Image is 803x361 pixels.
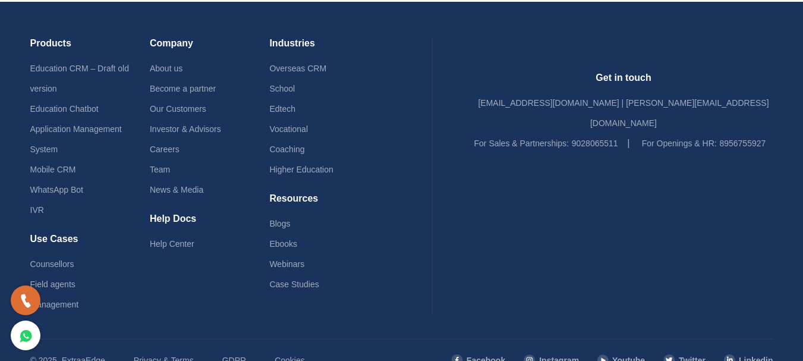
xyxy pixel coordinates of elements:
[269,219,290,228] a: Blogs
[719,139,766,148] a: 8956755927
[269,193,389,214] h4: Resources
[474,72,773,93] h4: Get in touch
[642,133,717,153] label: For Openings & HR:
[150,239,194,249] a: Help Center
[30,165,76,174] a: Mobile CRM
[150,64,182,73] a: About us
[572,139,618,148] a: 9028065511
[269,239,297,249] a: Ebooks
[269,259,304,269] a: Webinars
[269,124,308,134] a: Vocational
[269,104,295,114] a: Edtech
[150,213,269,234] h4: Help Docs
[30,300,79,309] a: Management
[150,124,221,134] a: Investor & Advisors
[30,104,99,114] a: Education Chatbot
[478,98,769,128] a: [EMAIL_ADDRESS][DOMAIN_NAME] | [PERSON_NAME][EMAIL_ADDRESS][DOMAIN_NAME]
[30,205,44,215] a: IVR
[269,280,319,289] a: Case Studies
[269,84,295,93] a: School
[150,104,206,114] a: Our Customers
[30,233,150,254] h4: Use Cases
[150,145,180,154] a: Careers
[150,185,203,194] a: News & Media
[150,37,269,58] h4: Company
[269,165,333,174] a: Higher Education
[150,84,216,93] a: Become a partner
[474,133,569,153] label: For Sales & Partnerships:
[30,124,122,154] a: Application Management System
[30,259,74,269] a: Counsellors
[269,37,389,58] h4: Industries
[150,165,170,174] a: Team
[30,37,150,58] h4: Products
[30,185,84,194] a: WhatsApp Bot
[30,64,130,93] a: Education CRM – Draft old version
[30,280,75,289] a: Field agents
[269,64,326,73] a: Overseas CRM
[269,145,304,154] a: Coaching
